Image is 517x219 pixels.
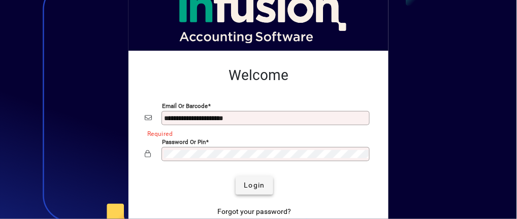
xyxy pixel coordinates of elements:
span: Forgot your password? [218,206,292,217]
mat-error: Required [147,128,364,138]
button: Login [236,176,273,195]
span: Login [244,180,265,191]
mat-label: Password or Pin [162,138,206,145]
mat-label: Email or Barcode [162,102,208,109]
h2: Welcome [145,67,372,84]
